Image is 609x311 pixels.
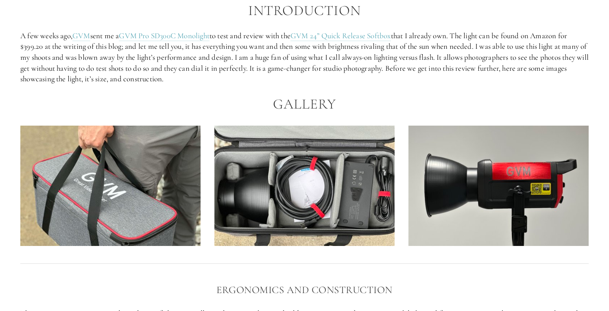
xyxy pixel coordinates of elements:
a: GVM [72,31,90,41]
a: GVM 24” Quick Release Softbox [290,31,391,41]
h2: Introduction [20,3,589,19]
h2: Gallery [20,96,589,112]
h3: Ergonomics and construction [20,282,589,298]
p: A few weeks ago, sent me a to test and review with the that I already own. The light can be found... [20,30,589,85]
a: GVM Pro SD300C Monolight [119,31,210,41]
